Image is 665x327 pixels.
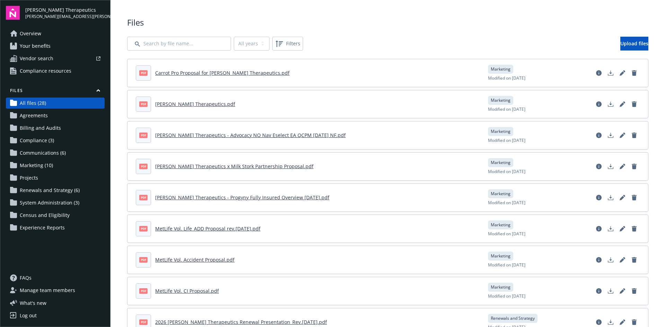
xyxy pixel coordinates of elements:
[6,197,105,208] a: System Administration (3)
[6,172,105,183] a: Projects
[6,98,105,109] a: All files (28)
[593,161,604,172] a: View file details
[491,97,511,103] span: Marketing
[6,222,105,233] a: Experience Reports
[20,110,48,121] span: Agreements
[155,132,346,138] a: [PERSON_NAME] Therapeutics - Advocacy NO Nav Eselect EA QCPM [DATE] NF.pdf
[488,262,525,268] span: Modified on [DATE]
[491,128,511,135] span: Marketing
[20,197,79,208] span: System Administration (3)
[139,257,148,262] span: pdf
[617,223,628,234] a: Edit document
[488,231,525,237] span: Modified on [DATE]
[629,67,640,79] a: Delete document
[6,88,105,96] button: Files
[272,37,303,51] button: Filters
[605,130,616,141] a: Download document
[6,122,105,134] a: Billing and Audits
[6,210,105,221] a: Census and Eligibility
[605,223,616,234] a: Download document
[127,37,231,51] input: Search by file name...
[127,17,648,28] span: Files
[6,147,105,158] a: Communications (6)
[6,40,105,52] a: Your benefits
[629,130,640,141] a: Delete document
[6,65,105,76] a: Compliance resources
[155,319,327,325] a: 2026 [PERSON_NAME] Therapeutics Renewal Presentation_Rev.[DATE].pdf
[20,65,71,76] span: Compliance resources
[488,200,525,206] span: Modified on [DATE]
[629,99,640,110] a: Delete document
[491,284,511,290] span: Marketing
[155,70,290,76] a: Carrot Pro Proposal for [PERSON_NAME] Therapeutics.pdf
[20,210,70,221] span: Census and Eligibility
[139,101,148,107] span: pdf
[491,253,511,259] span: Marketing
[593,254,604,265] a: View file details
[20,172,38,183] span: Projects
[25,6,105,20] button: [PERSON_NAME] Therapeutics[PERSON_NAME][EMAIL_ADDRESS][PERSON_NAME][DOMAIN_NAME]
[605,285,616,297] a: Download document
[620,40,648,47] span: Upload files
[605,99,616,110] a: Download document
[605,254,616,265] a: Download document
[20,98,46,109] span: All files (28)
[605,67,616,79] a: Download document
[605,161,616,172] a: Download document
[139,226,148,231] span: pdf
[155,101,235,107] a: [PERSON_NAME] Therapeutics.pdf
[593,67,604,79] a: View file details
[25,13,105,20] span: [PERSON_NAME][EMAIL_ADDRESS][PERSON_NAME][DOMAIN_NAME]
[593,223,604,234] a: View file details
[6,28,105,39] a: Overview
[25,6,105,13] span: [PERSON_NAME] Therapeutics
[629,285,640,297] a: Delete document
[20,28,41,39] span: Overview
[20,53,53,64] span: Vendor search
[593,130,604,141] a: View file details
[20,272,32,283] span: FAQs
[605,192,616,203] a: Download document
[6,53,105,64] a: Vendor search
[20,310,37,321] div: Log out
[617,254,628,265] a: Edit document
[274,38,302,49] span: Filters
[155,194,329,201] a: [PERSON_NAME] Therapeutics - Progyny Fully Insured Overview [DATE].pdf
[629,161,640,172] a: Delete document
[491,66,511,72] span: Marketing
[6,185,105,196] a: Renewals and Strategy (6)
[6,272,105,283] a: FAQs
[620,37,648,51] a: Upload files
[488,293,525,299] span: Modified on [DATE]
[139,288,148,293] span: pdf
[617,161,628,172] a: Edit document
[491,315,535,321] span: Renewals and Strategy
[155,256,234,263] a: MetLife Vol. Accident Proposal.pdf
[593,99,604,110] a: View file details
[488,106,525,112] span: Modified on [DATE]
[617,130,628,141] a: Edit document
[617,99,628,110] a: Edit document
[139,70,148,75] span: pdf
[488,137,525,144] span: Modified on [DATE]
[6,6,20,20] img: navigator-logo.svg
[6,110,105,121] a: Agreements
[20,147,66,158] span: Communications (6)
[20,285,75,296] span: Manage team members
[20,135,54,146] span: Compliance (3)
[20,160,53,171] span: Marketing (10)
[20,222,65,233] span: Experience Reports
[286,40,300,47] span: Filters
[139,164,148,169] span: pdf
[139,195,148,200] span: pdf
[629,192,640,203] a: Delete document
[20,299,46,307] span: What ' s new
[593,285,604,297] a: View file details
[155,288,219,294] a: MetLife Vol. CI Proposal.pdf
[155,163,313,170] a: [PERSON_NAME] Therapeutics x Milk Stork Partnership Proposal.pdf
[6,160,105,171] a: Marketing (10)
[20,40,51,52] span: Your benefits
[20,185,80,196] span: Renewals and Strategy (6)
[6,135,105,146] a: Compliance (3)
[617,67,628,79] a: Edit document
